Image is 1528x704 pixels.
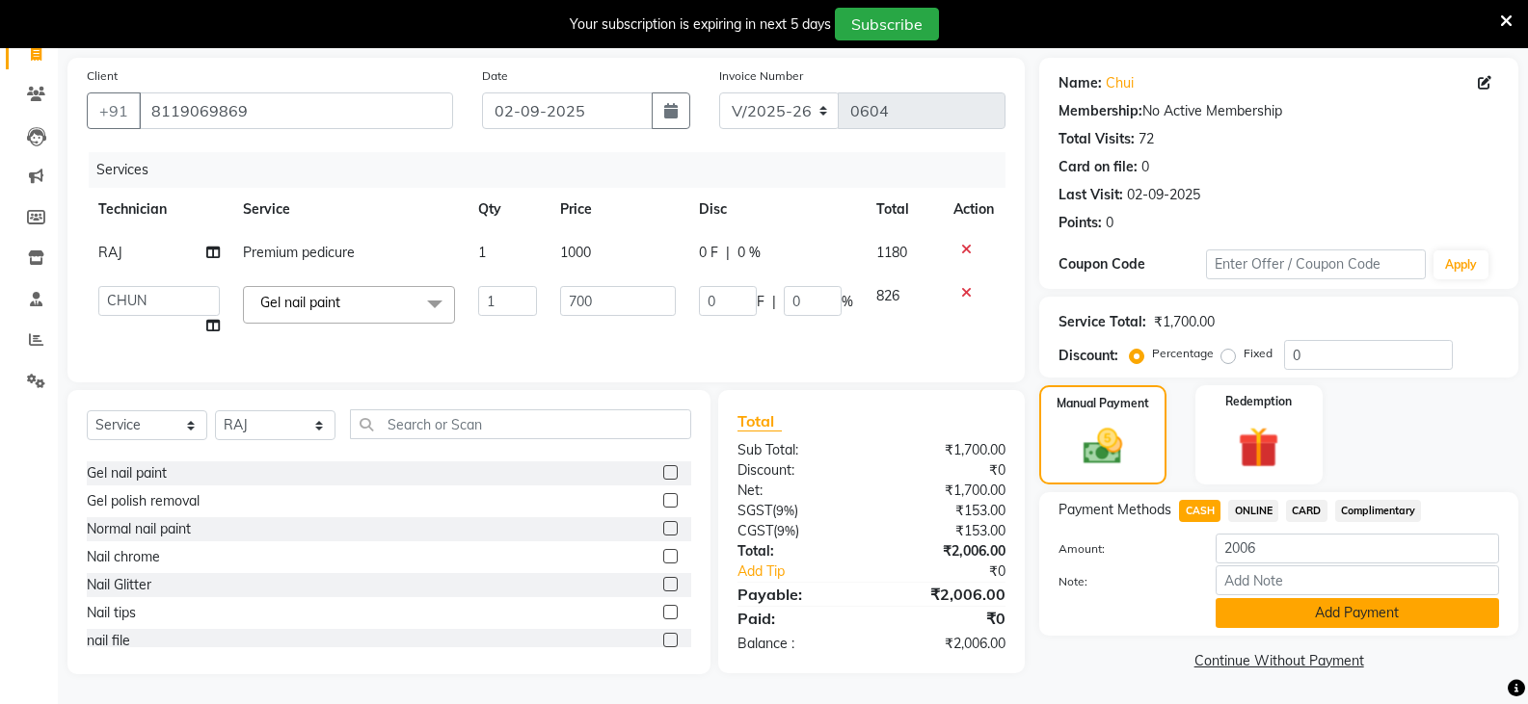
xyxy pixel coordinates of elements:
div: ₹2,006.00 [871,541,1020,561]
label: Manual Payment [1057,395,1149,412]
div: Payable: [723,583,871,606]
span: % [842,292,853,312]
button: +91 [87,92,141,129]
th: Technician [87,188,231,231]
input: Amount [1216,534,1499,563]
input: Search or Scan [350,409,691,439]
th: Total [865,188,942,231]
th: Price [549,188,687,231]
span: 1 [478,244,486,261]
label: Date [482,67,508,85]
div: Sub Total: [723,440,871,460]
div: Discount: [1059,346,1118,366]
span: | [772,292,776,312]
label: Client [87,67,118,85]
span: Premium pedicure [243,244,355,261]
div: ₹153.00 [871,521,1020,541]
span: Payment Methods [1059,500,1171,520]
div: Paid: [723,607,871,630]
button: Apply [1434,250,1488,279]
span: 0 F [699,243,718,263]
span: ONLINE [1228,500,1278,522]
a: Add Tip [723,561,897,582]
span: 826 [876,287,899,304]
th: Disc [687,188,865,231]
span: | [726,243,730,263]
span: CASH [1179,500,1220,522]
span: RAJ [98,244,122,261]
span: Total [737,411,782,431]
div: Nail chrome [87,547,160,567]
input: Add Note [1216,565,1499,595]
a: Chui [1106,73,1134,93]
a: Continue Without Payment [1043,651,1515,671]
div: nail file [87,631,130,651]
div: ₹1,700.00 [871,440,1020,460]
div: Normal nail paint [87,519,191,539]
span: 0 % [737,243,761,263]
div: 0 [1141,157,1149,177]
span: 9% [777,523,795,538]
div: ₹2,006.00 [871,634,1020,654]
label: Redemption [1225,393,1292,410]
div: 02-09-2025 [1127,185,1200,205]
div: Service Total: [1059,312,1146,332]
th: Action [942,188,1005,231]
div: ₹1,700.00 [1154,312,1215,332]
label: Note: [1044,573,1200,590]
div: ₹153.00 [871,501,1020,521]
span: Gel nail paint [260,294,340,311]
div: Gel polish removal [87,491,200,511]
div: 0 [1106,213,1113,233]
button: Add Payment [1216,598,1499,628]
div: ( ) [723,501,871,521]
div: ₹2,006.00 [871,583,1020,606]
div: Nail Glitter [87,575,151,595]
input: Enter Offer / Coupon Code [1206,249,1426,279]
div: Gel nail paint [87,463,167,483]
div: Last Visit: [1059,185,1123,205]
span: CGST [737,522,773,539]
input: Search by Name/Mobile/Email/Code [139,92,453,129]
div: Membership: [1059,101,1142,121]
span: SGST [737,502,772,519]
div: ₹0 [871,460,1020,481]
span: CARD [1286,500,1327,522]
div: Coupon Code [1059,254,1205,274]
div: Card on file: [1059,157,1138,177]
img: _cash.svg [1071,424,1135,469]
div: Net: [723,481,871,501]
div: Your subscription is expiring in next 5 days [570,14,831,35]
label: Percentage [1152,345,1214,362]
span: Complimentary [1335,500,1422,522]
img: _gift.svg [1225,422,1292,473]
th: Service [231,188,467,231]
div: ₹0 [897,561,1020,582]
div: Total: [723,541,871,561]
div: Points: [1059,213,1102,233]
span: 9% [776,503,794,518]
div: ₹0 [871,607,1020,630]
div: Nail tips [87,603,136,623]
th: Qty [467,188,549,231]
span: F [757,292,764,312]
button: Subscribe [835,8,939,40]
label: Invoice Number [719,67,803,85]
div: Name: [1059,73,1102,93]
div: ₹1,700.00 [871,481,1020,501]
div: Total Visits: [1059,129,1135,149]
div: ( ) [723,521,871,541]
label: Fixed [1244,345,1273,362]
span: 1180 [876,244,907,261]
div: Services [89,152,1020,188]
span: 1000 [560,244,591,261]
div: Discount: [723,460,871,481]
label: Amount: [1044,540,1200,558]
a: x [340,294,349,311]
div: 72 [1139,129,1154,149]
div: Balance : [723,634,871,654]
div: No Active Membership [1059,101,1499,121]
